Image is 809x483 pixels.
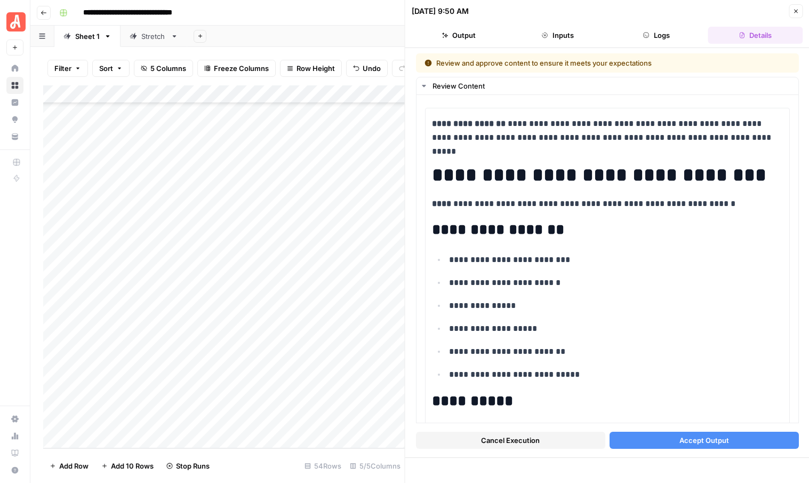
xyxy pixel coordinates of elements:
span: Freeze Columns [214,63,269,74]
button: Add Row [43,457,95,474]
div: 54 Rows [300,457,346,474]
button: Details [708,27,803,44]
span: Filter [54,63,71,74]
a: Stretch [121,26,187,47]
a: Learning Hub [6,445,23,462]
div: [DATE] 9:50 AM [412,6,469,17]
button: Accept Output [609,432,798,449]
button: Freeze Columns [197,60,276,77]
a: Sheet 1 [54,26,121,47]
button: Row Height [280,60,342,77]
button: Help + Support [6,462,23,479]
button: 5 Columns [134,60,193,77]
div: Review Content [432,81,792,91]
span: Undo [363,63,381,74]
a: Home [6,60,23,77]
span: Add Row [59,461,89,471]
button: Output [412,27,506,44]
div: Stretch [141,31,166,42]
div: Sheet 1 [75,31,100,42]
img: Angi Logo [6,12,26,31]
button: Stop Runs [160,457,216,474]
button: Cancel Execution [416,432,605,449]
span: 5 Columns [150,63,186,74]
a: Insights [6,94,23,111]
a: Your Data [6,128,23,145]
span: Stop Runs [176,461,210,471]
span: Sort [99,63,113,74]
a: Browse [6,77,23,94]
span: Accept Output [679,435,728,446]
button: Inputs [510,27,605,44]
a: Settings [6,410,23,427]
button: Logs [609,27,703,44]
span: Cancel Execution [481,435,540,446]
a: Opportunities [6,111,23,128]
a: Usage [6,427,23,445]
button: Review Content [416,77,798,94]
div: 5/5 Columns [346,457,405,474]
button: Undo [346,60,388,77]
button: Sort [92,60,130,77]
button: Filter [47,60,88,77]
span: Add 10 Rows [111,461,154,471]
span: Row Height [297,63,335,74]
button: Workspace: Angi [6,9,23,35]
button: Add 10 Rows [95,457,160,474]
div: Review and approve content to ensure it meets your expectations [424,58,721,68]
